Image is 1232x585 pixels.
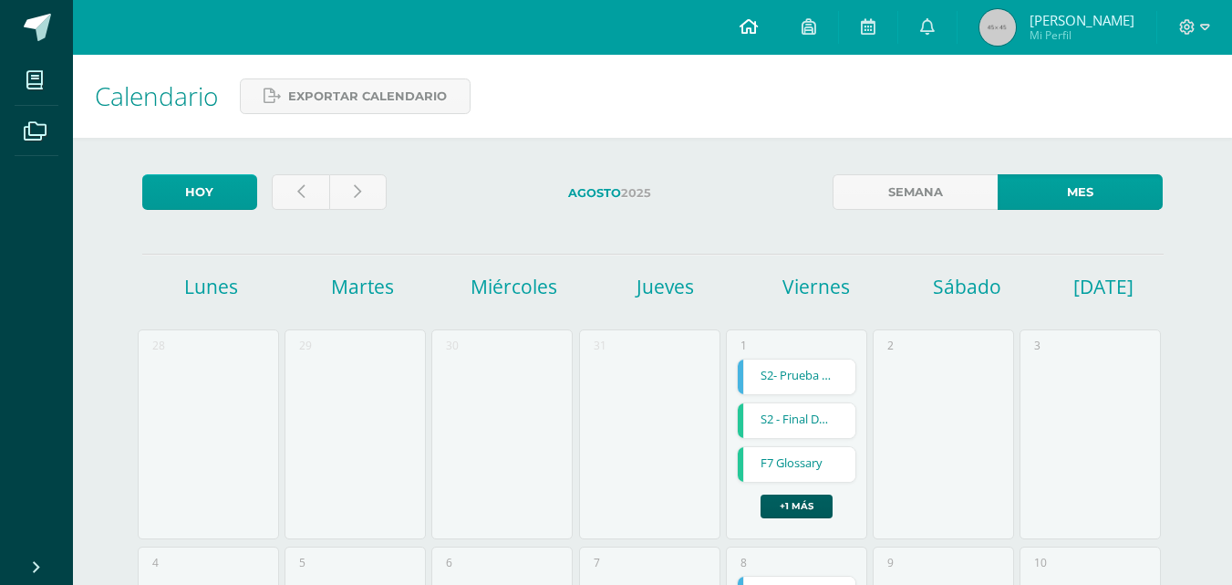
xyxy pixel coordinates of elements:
[1030,11,1134,29] span: [PERSON_NAME]
[594,338,606,353] div: 31
[446,338,459,353] div: 30
[592,274,738,299] h1: Jueves
[1034,555,1047,570] div: 10
[152,555,159,570] div: 4
[740,338,747,353] div: 1
[288,79,447,113] span: Exportar calendario
[299,555,305,570] div: 5
[887,338,894,353] div: 2
[743,274,889,299] h1: Viernes
[446,555,452,570] div: 6
[299,338,312,353] div: 29
[152,338,165,353] div: 28
[895,274,1040,299] h1: Sábado
[998,174,1163,210] a: Mes
[833,174,998,210] a: Semana
[139,274,285,299] h1: Lunes
[887,555,894,570] div: 9
[740,555,747,570] div: 8
[142,174,257,210] a: Hoy
[738,403,855,438] a: S2 - Final Draft
[240,78,471,114] a: Exportar calendario
[1073,274,1096,299] h1: [DATE]
[568,186,621,200] strong: Agosto
[401,174,818,212] label: 2025
[761,495,833,518] a: +1 más
[290,274,436,299] h1: Martes
[594,555,600,570] div: 7
[738,360,855,394] a: S2- Prueba corta No.2
[440,274,586,299] h1: Miércoles
[979,9,1016,46] img: 45x45
[737,446,856,483] div: F7 Glossary | Tarea
[738,447,855,482] a: F7 Glossary
[737,402,856,439] div: S2 - Final Draft | Tarea
[95,78,218,113] span: Calendario
[737,359,856,395] div: S2- Prueba corta No.2 | Tarea
[1030,27,1134,43] span: Mi Perfil
[1034,338,1040,353] div: 3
